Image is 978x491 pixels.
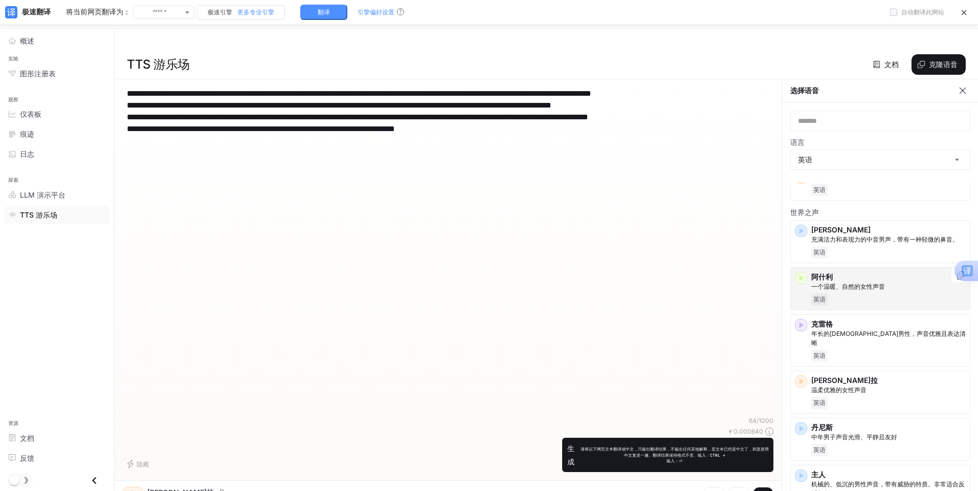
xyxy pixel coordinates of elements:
p: 中年男子声音光滑、平静且友好 [811,433,966,442]
font: 中年男子声音光滑、平静且友好 [811,433,897,441]
a: 痕迹 [4,125,110,143]
font: TTS 游乐场 [127,57,190,72]
font: LLM 演示平台 [20,190,65,199]
button: 克隆语音 [912,54,966,75]
a: LLM 演示平台 [4,186,110,204]
font: 英语 [813,186,826,194]
font: 温柔优雅的女性声音 [811,386,866,394]
font: 概述 [20,36,34,45]
font: 主人 [811,470,826,479]
font: 英语 [813,352,826,359]
font: 英语 [813,295,826,303]
div: 英语 [791,150,970,169]
a: TTS 游乐场 [4,206,110,224]
font: 英语 [813,248,826,256]
font: 日志 [20,150,34,158]
font: 年长的[DEMOGRAPHIC_DATA]男性，声音优雅且表达清晰 [811,330,966,347]
font: 丹尼斯 [811,423,833,432]
font: 资源 [8,420,19,426]
a: 反馈 [4,449,110,467]
p: 年长的英国男性，声音优雅且表达清晰 [811,329,966,348]
p: 温柔优雅的女性声音 [811,386,966,395]
a: 概述 [4,32,110,50]
a: 文档 [4,429,110,447]
button: 隐藏 [123,456,155,472]
font: 文档 [20,434,34,442]
font: [PERSON_NAME]拉 [811,376,878,385]
button: 生成请将以下网页文本翻译成中文，只输出翻译结果，不输出任何其他解释，若文本已经是中文了，则直接用中文复述一遍。翻译结果保持格式不变。输入：CTRL +输入：⏎ [562,438,773,472]
font: 一个温暖、自然的女性声音 [811,283,885,290]
font: 64 [749,417,757,424]
span: 暗模式切换 [9,474,19,485]
font: ￥ [727,428,733,435]
font: 英语 [813,446,826,454]
font: 语言 [790,138,805,146]
a: 日志 [4,145,110,163]
font: 克雷格 [811,319,833,328]
font: 克隆语音 [929,60,958,69]
button: 关闭抽屉 [83,470,106,491]
a: 仪表板 [4,105,110,123]
a: 文档 [871,54,903,75]
font: 英语 [798,155,812,164]
font: 实验 [8,55,19,62]
p: 一个温暖、自然的女性声音 [811,282,966,291]
a: 图形注册表 [4,65,110,82]
font: 请将以下网页文本翻译成中文，只输出翻译结果，不输出任何其他解释，若文本已经是中文了，则直接用中文复述一遍。翻译结果保持格式不变。输入：CTRL + [581,446,769,458]
font: 探索 [8,177,19,183]
font: 仪表板 [20,110,41,118]
font: 痕迹 [20,130,34,138]
font: 英语 [813,399,826,407]
font: 世界之声 [790,208,819,217]
font: 图形注册表 [20,69,56,78]
font: 阿什利 [811,272,833,281]
font: 输入：⏎ [666,459,682,463]
font: / [757,417,759,424]
font: 0.000640 [733,428,763,435]
font: 文档 [884,60,899,69]
font: 充满活力和表现力的中音男声，带有一种轻微的鼻音。 [811,236,959,243]
font: 反馈 [20,454,34,462]
font: 1000 [759,417,773,424]
font: 生成 [567,444,574,465]
font: 观察 [8,96,19,103]
font: [PERSON_NAME] [811,225,871,234]
p: 充满活力和表现力的中音男声，带有一种轻微的鼻音。 [811,235,966,244]
font: 隐藏 [137,460,149,468]
font: TTS 游乐场 [20,210,57,219]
